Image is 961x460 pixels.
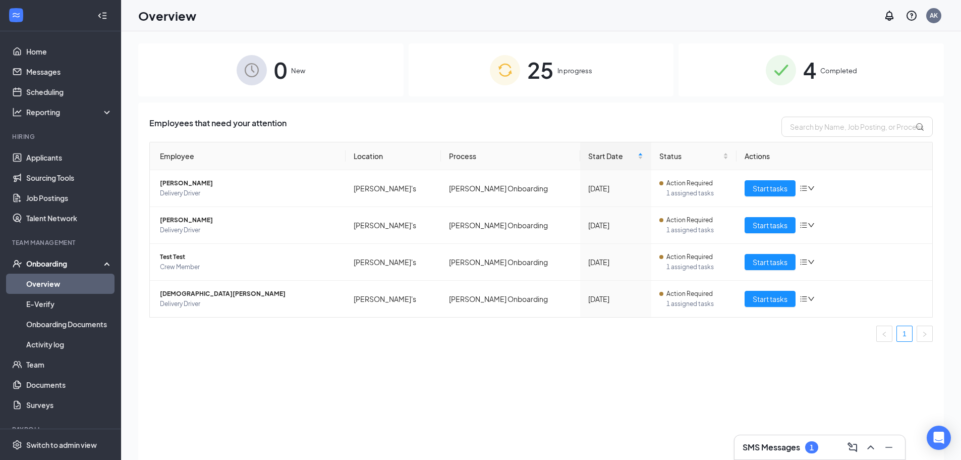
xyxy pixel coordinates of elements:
div: [DATE] [588,183,643,194]
span: Action Required [666,178,713,188]
span: Start tasks [753,293,787,304]
span: [PERSON_NAME] [160,178,337,188]
span: Delivery Driver [160,188,337,198]
div: 1 [810,443,814,452]
div: [DATE] [588,257,643,268]
li: Next Page [917,326,933,342]
button: ChevronUp [863,439,879,455]
a: Onboarding Documents [26,314,112,334]
a: Documents [26,375,112,395]
span: Action Required [666,215,713,225]
li: 1 [896,326,913,342]
span: Status [659,150,721,162]
span: right [922,331,928,337]
span: Start Date [588,150,636,162]
h1: Overview [138,7,196,24]
svg: Collapse [97,11,107,21]
svg: ChevronUp [865,441,877,453]
svg: ComposeMessage [846,441,859,453]
li: Previous Page [876,326,892,342]
span: 25 [527,53,553,87]
button: Start tasks [745,291,796,307]
div: [DATE] [588,220,643,231]
th: Location [346,142,441,170]
div: Reporting [26,107,113,117]
div: Team Management [12,238,110,247]
a: Applicants [26,147,112,168]
span: down [808,295,815,302]
span: Test Test [160,252,337,262]
div: AK [930,11,938,20]
a: Sourcing Tools [26,168,112,188]
svg: Minimize [883,441,895,453]
span: Crew Member [160,262,337,272]
span: [PERSON_NAME] [160,215,337,225]
div: [DATE] [588,293,643,304]
a: Talent Network [26,208,112,228]
span: 1 assigned tasks [666,225,729,235]
span: 4 [803,53,816,87]
a: Overview [26,274,112,294]
button: right [917,326,933,342]
td: [PERSON_NAME] Onboarding [441,170,580,207]
div: Hiring [12,132,110,141]
span: down [808,222,815,229]
span: bars [800,221,808,229]
span: bars [800,295,808,303]
th: Status [651,142,737,170]
svg: Settings [12,440,22,450]
button: ComposeMessage [844,439,861,455]
svg: UserCheck [12,259,22,269]
th: Process [441,142,580,170]
a: Team [26,354,112,375]
button: left [876,326,892,342]
svg: Analysis [12,107,22,117]
span: New [291,66,305,76]
button: Start tasks [745,180,796,196]
button: Start tasks [745,217,796,233]
div: Payroll [12,425,110,434]
h3: SMS Messages [743,442,800,453]
span: bars [800,184,808,192]
svg: QuestionInfo [906,10,918,22]
span: In progress [557,66,592,76]
th: Employee [150,142,346,170]
a: Home [26,41,112,62]
span: Start tasks [753,220,787,231]
span: 1 assigned tasks [666,188,729,198]
span: bars [800,258,808,266]
td: [PERSON_NAME]'s [346,170,441,207]
div: Onboarding [26,259,104,269]
a: E-Verify [26,294,112,314]
a: Messages [26,62,112,82]
svg: WorkstreamLogo [11,10,21,20]
span: Completed [820,66,857,76]
span: left [881,331,887,337]
span: 1 assigned tasks [666,262,729,272]
div: Open Intercom Messenger [927,426,951,450]
a: Job Postings [26,188,112,208]
span: 1 assigned tasks [666,299,729,309]
button: Start tasks [745,254,796,270]
span: Delivery Driver [160,299,337,309]
span: down [808,185,815,192]
a: Scheduling [26,82,112,102]
a: Activity log [26,334,112,354]
span: Action Required [666,289,713,299]
td: [PERSON_NAME]'s [346,281,441,317]
td: [PERSON_NAME] Onboarding [441,244,580,281]
th: Actions [737,142,932,170]
span: Action Required [666,252,713,262]
div: Switch to admin view [26,440,97,450]
span: Start tasks [753,183,787,194]
a: 1 [897,326,912,341]
span: Start tasks [753,257,787,268]
input: Search by Name, Job Posting, or Process [781,117,933,137]
td: [PERSON_NAME]'s [346,207,441,244]
button: Minimize [881,439,897,455]
span: [DEMOGRAPHIC_DATA][PERSON_NAME] [160,289,337,299]
span: 0 [274,53,287,87]
svg: Notifications [883,10,895,22]
span: down [808,259,815,266]
span: Employees that need your attention [149,117,287,137]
